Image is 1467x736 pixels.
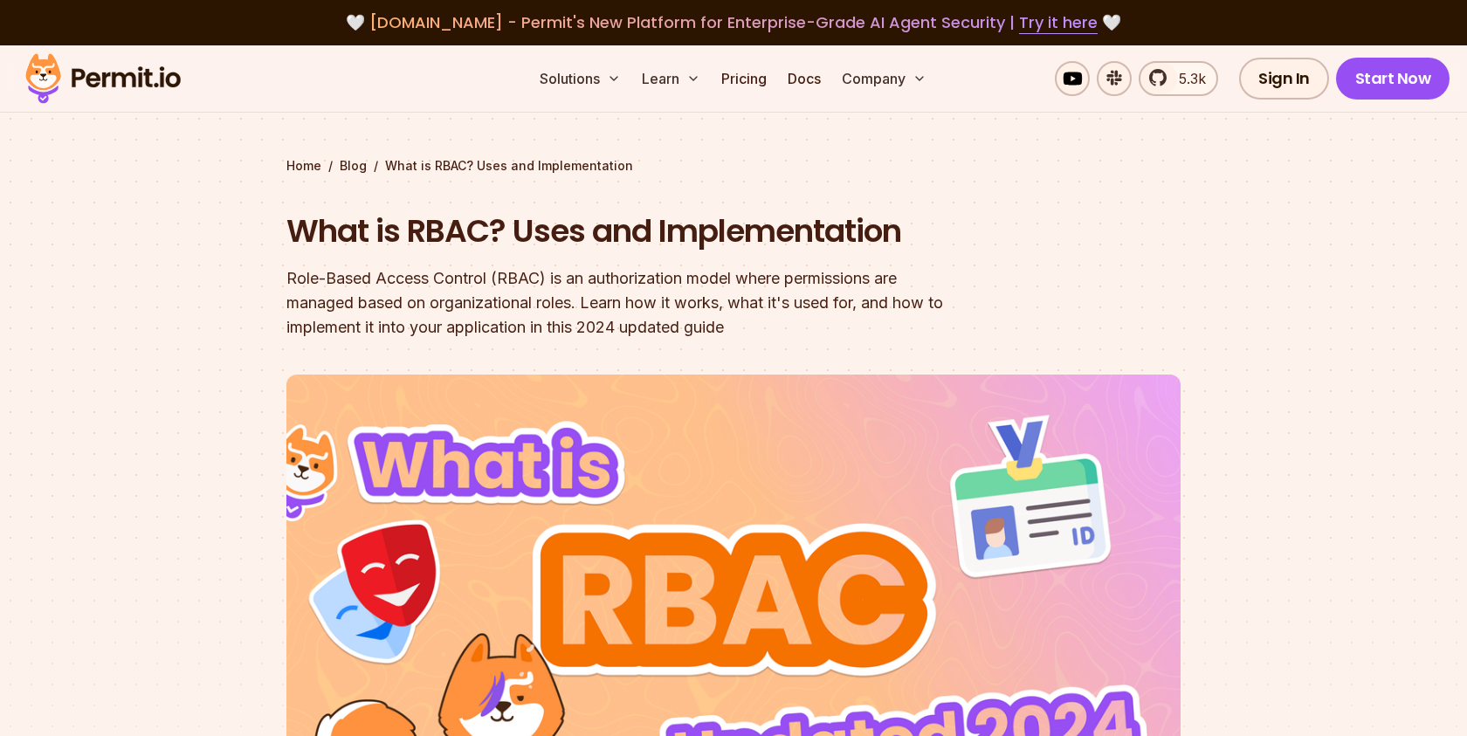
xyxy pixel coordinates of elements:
span: 5.3k [1168,68,1206,89]
img: Permit logo [17,49,189,108]
a: 5.3k [1139,61,1218,96]
a: Sign In [1239,58,1329,100]
a: Home [286,157,321,175]
div: / / [286,157,1181,175]
h1: What is RBAC? Uses and Implementation [286,210,957,253]
a: Try it here [1019,11,1098,34]
a: Blog [340,157,367,175]
button: Solutions [533,61,628,96]
div: 🤍 🤍 [42,10,1425,35]
span: [DOMAIN_NAME] - Permit's New Platform for Enterprise-Grade AI Agent Security | [369,11,1098,33]
div: Role-Based Access Control (RBAC) is an authorization model where permissions are managed based on... [286,266,957,340]
a: Pricing [714,61,774,96]
button: Learn [635,61,707,96]
a: Docs [781,61,828,96]
button: Company [835,61,933,96]
a: Start Now [1336,58,1450,100]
